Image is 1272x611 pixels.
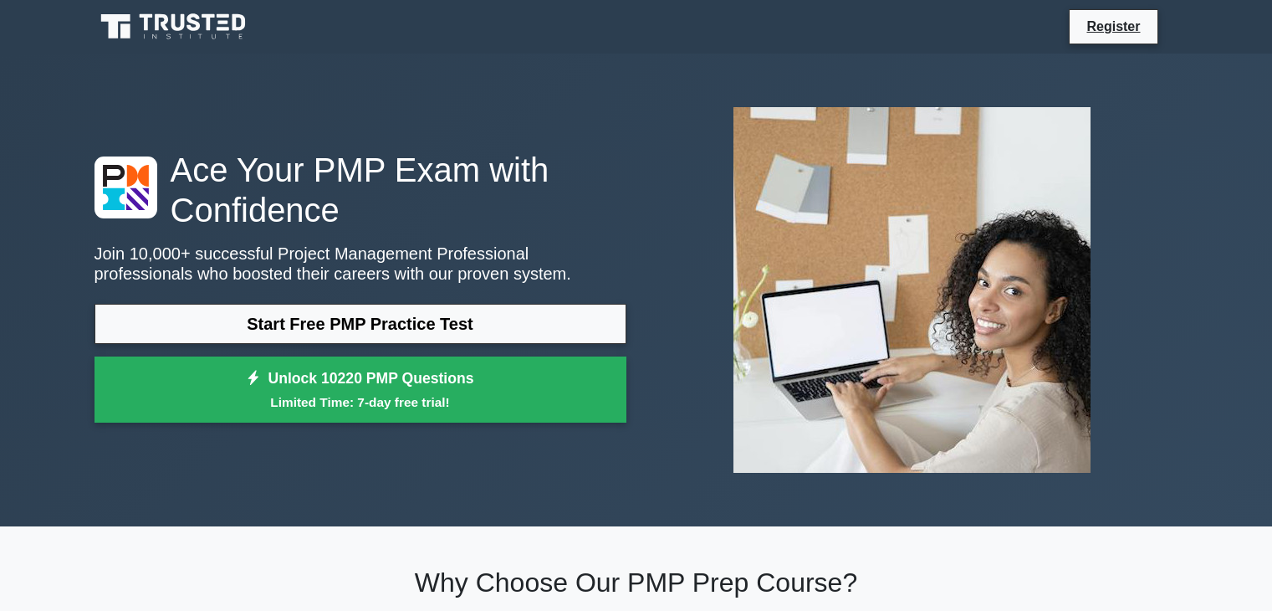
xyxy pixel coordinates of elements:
[95,304,626,344] a: Start Free PMP Practice Test
[95,567,1178,598] h2: Why Choose Our PMP Prep Course?
[95,357,626,424] a: Unlock 10220 PMP QuestionsLimited Time: 7-day free trial!
[115,393,605,412] small: Limited Time: 7-day free trial!
[1076,16,1150,37] a: Register
[95,150,626,230] h1: Ace Your PMP Exam with Confidence
[95,244,626,284] p: Join 10,000+ successful Project Management Professional professionals who boosted their careers w...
